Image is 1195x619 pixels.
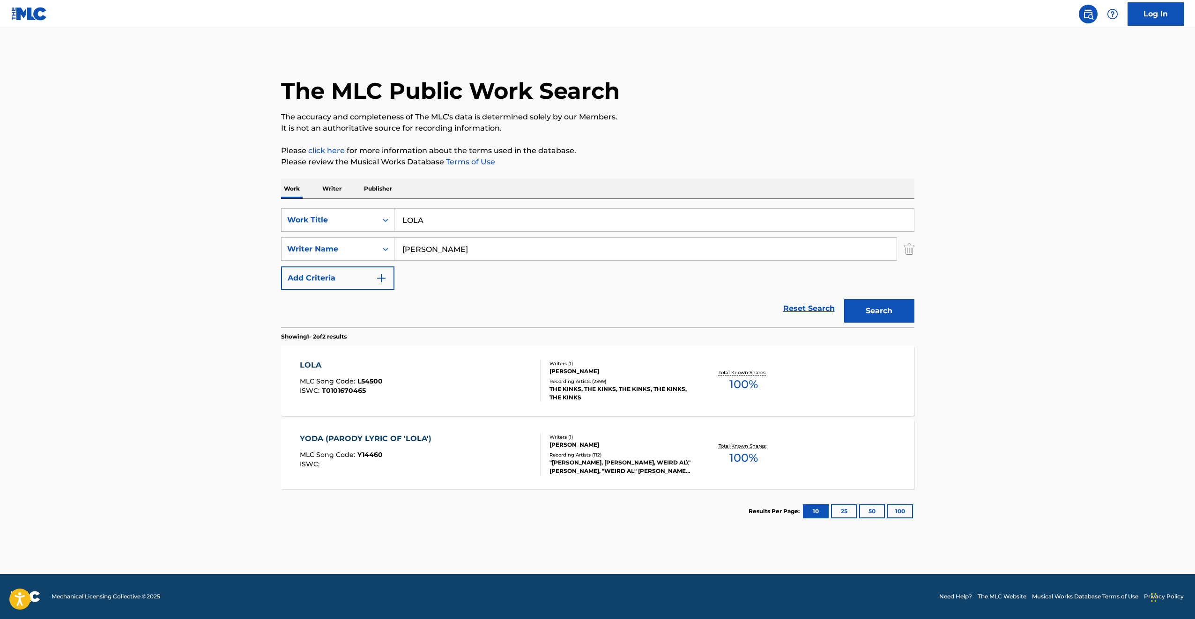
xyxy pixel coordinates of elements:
[281,332,347,341] p: Showing 1 - 2 of 2 results
[549,434,691,441] div: Writers ( 1 )
[549,458,691,475] div: "[PERSON_NAME], [PERSON_NAME], WEIRD AL\"[PERSON_NAME], "WEIRD AL" [PERSON_NAME], WEIRD [PERSON_N...
[549,367,691,376] div: [PERSON_NAME]
[361,179,395,199] p: Publisher
[1151,583,1157,612] div: Drag
[281,419,914,489] a: YODA (PARODY LYRIC OF 'LOLA')MLC Song Code:Y14460ISWC:Writers (1)[PERSON_NAME]Recording Artists (...
[281,145,914,156] p: Please for more information about the terms used in the database.
[887,504,913,518] button: 100
[281,156,914,168] p: Please review the Musical Works Database
[287,214,371,226] div: Work Title
[281,77,620,105] h1: The MLC Public Work Search
[308,146,345,155] a: click here
[376,273,387,284] img: 9d2ae6d4665cec9f34b9.svg
[300,377,357,385] span: MLC Song Code :
[52,592,160,601] span: Mechanical Licensing Collective © 2025
[1032,592,1138,601] a: Musical Works Database Terms of Use
[729,450,758,466] span: 100 %
[287,243,371,255] div: Writer Name
[719,369,769,376] p: Total Known Shares:
[1083,8,1094,20] img: search
[300,386,322,395] span: ISWC :
[549,378,691,385] div: Recording Artists ( 2899 )
[444,157,495,166] a: Terms of Use
[281,111,914,123] p: The accuracy and completeness of The MLC's data is determined solely by our Members.
[549,451,691,458] div: Recording Artists ( 112 )
[319,179,344,199] p: Writer
[1107,8,1118,20] img: help
[1103,5,1122,23] div: Help
[1144,592,1184,601] a: Privacy Policy
[1079,5,1098,23] a: Public Search
[357,377,383,385] span: L54500
[719,442,769,450] p: Total Known Shares:
[281,179,303,199] p: Work
[859,504,885,518] button: 50
[300,460,322,468] span: ISWC :
[803,504,829,518] button: 10
[549,441,691,449] div: [PERSON_NAME]
[300,450,357,459] span: MLC Song Code :
[1148,574,1195,619] iframe: Chat Widget
[281,208,914,327] form: Search Form
[978,592,1026,601] a: The MLC Website
[300,360,383,371] div: LOLA
[729,376,758,393] span: 100 %
[939,592,972,601] a: Need Help?
[357,450,383,459] span: Y14460
[831,504,857,518] button: 25
[11,591,40,602] img: logo
[844,299,914,323] button: Search
[1128,2,1184,26] a: Log In
[904,237,914,261] img: Delete Criterion
[281,346,914,416] a: LOLAMLC Song Code:L54500ISWC:T0101670465Writers (1)[PERSON_NAME]Recording Artists (2899)THE KINKS...
[549,360,691,367] div: Writers ( 1 )
[11,7,47,21] img: MLC Logo
[281,266,394,290] button: Add Criteria
[549,385,691,402] div: THE KINKS, THE KINKS, THE KINKS, THE KINKS, THE KINKS
[322,386,366,395] span: T0101670465
[281,123,914,134] p: It is not an authoritative source for recording information.
[300,433,436,444] div: YODA (PARODY LYRIC OF 'LOLA')
[749,507,802,516] p: Results Per Page:
[779,298,839,319] a: Reset Search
